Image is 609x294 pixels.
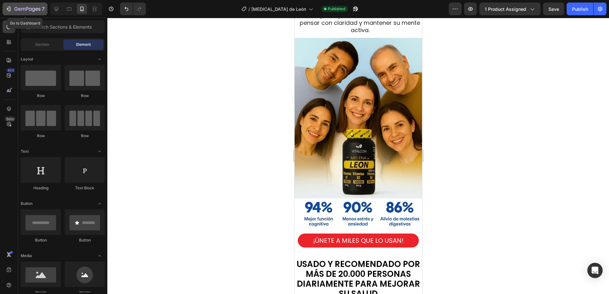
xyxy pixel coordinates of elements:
[65,133,105,139] div: Row
[21,93,61,99] div: Row
[65,93,105,99] div: Row
[65,185,105,191] div: Text Block
[248,6,250,12] span: /
[95,199,105,209] span: Toggle open
[21,185,61,191] div: Heading
[21,201,32,206] span: Button
[295,18,422,294] iframe: Design area
[5,116,15,122] div: Beta
[328,6,345,12] span: Published
[587,263,603,278] div: Open Intercom Messenger
[35,42,49,47] span: Section
[21,149,29,154] span: Text
[485,6,526,12] span: 1 product assigned
[3,216,124,230] button: <p>¡ÚNETE A MILES QUE LO USAN!</p>
[21,237,61,243] div: Button
[42,5,45,13] p: 7
[95,146,105,157] span: Toggle open
[3,3,47,15] button: 7
[21,20,105,33] input: Search Sections & Elements
[6,68,15,73] div: 450
[572,6,588,12] div: Publish
[76,42,91,47] span: Element
[251,6,306,12] span: [MEDICAL_DATA] de León
[543,3,564,15] button: Save
[95,54,105,64] span: Toggle open
[479,3,541,15] button: 1 product assigned
[95,251,105,261] span: Toggle open
[18,218,109,227] p: ¡ÚNETE A MILES QUE LO USAN!
[2,241,125,282] strong: USADO Y RECOMENDADO POR MÁS DE 20.000 PERSONAS DIARIAMENTE PARA MEJORAR SU SALUD
[65,237,105,243] div: Button
[21,253,32,259] span: Media
[548,6,559,12] span: Save
[21,133,61,139] div: Row
[21,56,33,62] span: Layout
[120,3,146,15] div: Undo/Redo
[567,3,593,15] button: Publish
